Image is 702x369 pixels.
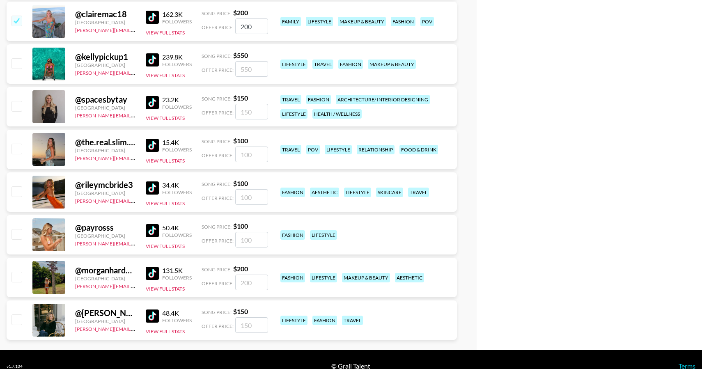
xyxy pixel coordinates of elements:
input: 150 [235,317,268,333]
span: Song Price: [202,10,232,16]
div: @ morganhardyyy [75,265,136,275]
span: Offer Price: [202,280,234,286]
span: Offer Price: [202,238,234,244]
a: [PERSON_NAME][EMAIL_ADDRESS][PERSON_NAME][DOMAIN_NAME] [75,239,236,247]
img: TikTok [146,139,159,152]
div: lifestyle [325,145,352,154]
img: TikTok [146,96,159,109]
div: architecture/ interior designing [336,95,430,104]
div: lifestyle [280,60,307,69]
button: View Full Stats [146,30,185,36]
input: 100 [235,232,268,248]
strong: $ 150 [233,307,248,315]
div: [GEOGRAPHIC_DATA] [75,19,136,25]
div: travel [280,145,301,154]
img: TikTok [146,224,159,237]
input: 100 [235,189,268,205]
span: Song Price: [202,309,232,315]
strong: $ 100 [233,222,248,230]
div: @ the.real.slim.sadieee [75,137,136,147]
div: 15.4K [162,138,192,147]
strong: $ 550 [233,51,248,59]
strong: $ 200 [233,9,248,16]
span: Offer Price: [202,67,234,73]
div: travel [280,95,301,104]
div: travel [312,60,333,69]
div: 34.4K [162,181,192,189]
a: [PERSON_NAME][EMAIL_ADDRESS][PERSON_NAME][DOMAIN_NAME] [75,282,236,289]
input: 550 [235,61,268,77]
div: Followers [162,147,192,153]
input: 100 [235,147,268,162]
div: travel [342,316,363,325]
button: View Full Stats [146,72,185,78]
div: @ spacesbytay [75,94,136,105]
span: Song Price: [202,53,232,59]
div: food & drink [399,145,438,154]
input: 200 [235,18,268,34]
a: [PERSON_NAME][EMAIL_ADDRESS][PERSON_NAME][DOMAIN_NAME] [75,196,236,204]
span: Offer Price: [202,323,234,329]
div: fashion [312,316,337,325]
a: [PERSON_NAME][EMAIL_ADDRESS][PERSON_NAME][DOMAIN_NAME] [75,154,236,161]
button: View Full Stats [146,158,185,164]
strong: $ 100 [233,137,248,144]
div: @ rileymcbride3 [75,180,136,190]
div: @ clairemac18 [75,9,136,19]
div: [GEOGRAPHIC_DATA] [75,318,136,324]
div: Followers [162,189,192,195]
div: makeup & beauty [368,60,416,69]
a: [PERSON_NAME][EMAIL_ADDRESS][PERSON_NAME][DOMAIN_NAME] [75,324,236,332]
div: [GEOGRAPHIC_DATA] [75,105,136,111]
div: travel [408,188,429,197]
div: skincare [376,188,403,197]
div: [GEOGRAPHIC_DATA] [75,62,136,68]
div: fashion [306,95,331,104]
div: makeup & beauty [342,273,390,282]
strong: $ 200 [233,265,248,273]
a: [PERSON_NAME][EMAIL_ADDRESS][PERSON_NAME][DOMAIN_NAME] [75,111,236,119]
span: Song Price: [202,266,232,273]
div: family [280,17,301,26]
div: pov [420,17,434,26]
div: [GEOGRAPHIC_DATA] [75,233,136,239]
div: lifestyle [280,316,307,325]
span: Offer Price: [202,195,234,201]
div: lifestyle [310,230,337,240]
div: Followers [162,18,192,25]
div: [GEOGRAPHIC_DATA] [75,275,136,282]
img: TikTok [146,181,159,195]
div: Followers [162,317,192,323]
div: @ payrosss [75,222,136,233]
button: View Full Stats [146,200,185,206]
div: 131.5K [162,266,192,275]
div: Followers [162,275,192,281]
div: fashion [391,17,415,26]
div: [GEOGRAPHIC_DATA] [75,190,136,196]
span: Song Price: [202,224,232,230]
div: Followers [162,232,192,238]
div: 162.3K [162,10,192,18]
div: Followers [162,61,192,67]
div: @ kellypickup1 [75,52,136,62]
div: lifestyle [306,17,333,26]
div: fashion [338,60,363,69]
strong: $ 150 [233,94,248,102]
div: fashion [280,230,305,240]
div: relationship [357,145,395,154]
span: Song Price: [202,96,232,102]
div: 239.8K [162,53,192,61]
div: pov [306,145,320,154]
div: Followers [162,104,192,110]
div: lifestyle [310,273,337,282]
a: [PERSON_NAME][EMAIL_ADDRESS][PERSON_NAME][DOMAIN_NAME] [75,25,236,33]
div: lifestyle [280,109,307,119]
div: 48.4K [162,309,192,317]
div: fashion [280,188,305,197]
div: 23.2K [162,96,192,104]
button: View Full Stats [146,243,185,249]
div: aesthetic [310,188,339,197]
div: makeup & beauty [338,17,386,26]
button: View Full Stats [146,286,185,292]
img: TikTok [146,11,159,24]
